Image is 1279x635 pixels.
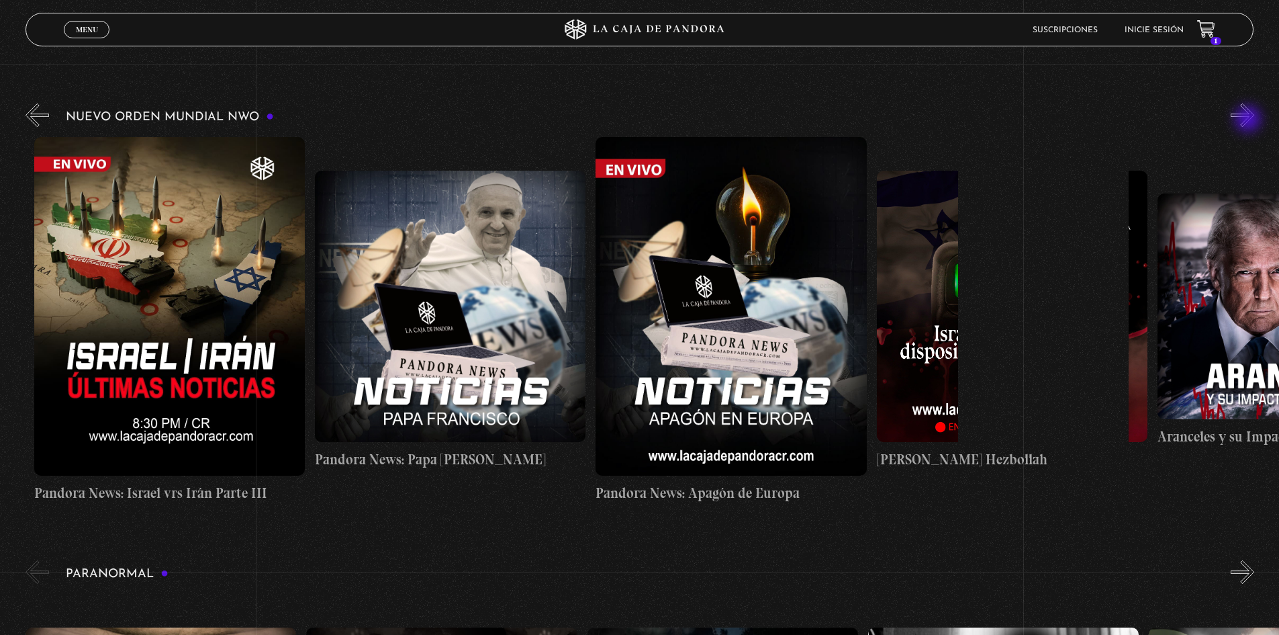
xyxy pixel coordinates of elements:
[1231,103,1254,127] button: Next
[1125,26,1184,34] a: Inicie sesión
[1033,26,1098,34] a: Suscripciones
[1197,20,1215,38] a: 1
[315,137,585,504] a: Pandora News: Papa [PERSON_NAME]
[71,37,103,46] span: Cerrar
[596,137,866,504] a: Pandora News: Apagón de Europa
[877,137,1147,504] a: [PERSON_NAME] Hezbollah
[315,449,585,470] h4: Pandora News: Papa [PERSON_NAME]
[34,137,305,504] a: Pandora News: Israel vrs Irán Parte III
[596,482,866,504] h4: Pandora News: Apagón de Europa
[1211,37,1221,45] span: 1
[76,26,98,34] span: Menu
[26,560,49,584] button: Previous
[34,482,305,504] h4: Pandora News: Israel vrs Irán Parte III
[66,568,169,581] h3: Paranormal
[26,103,49,127] button: Previous
[66,111,274,124] h3: Nuevo Orden Mundial NWO
[1231,560,1254,584] button: Next
[877,449,1147,470] h4: [PERSON_NAME] Hezbollah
